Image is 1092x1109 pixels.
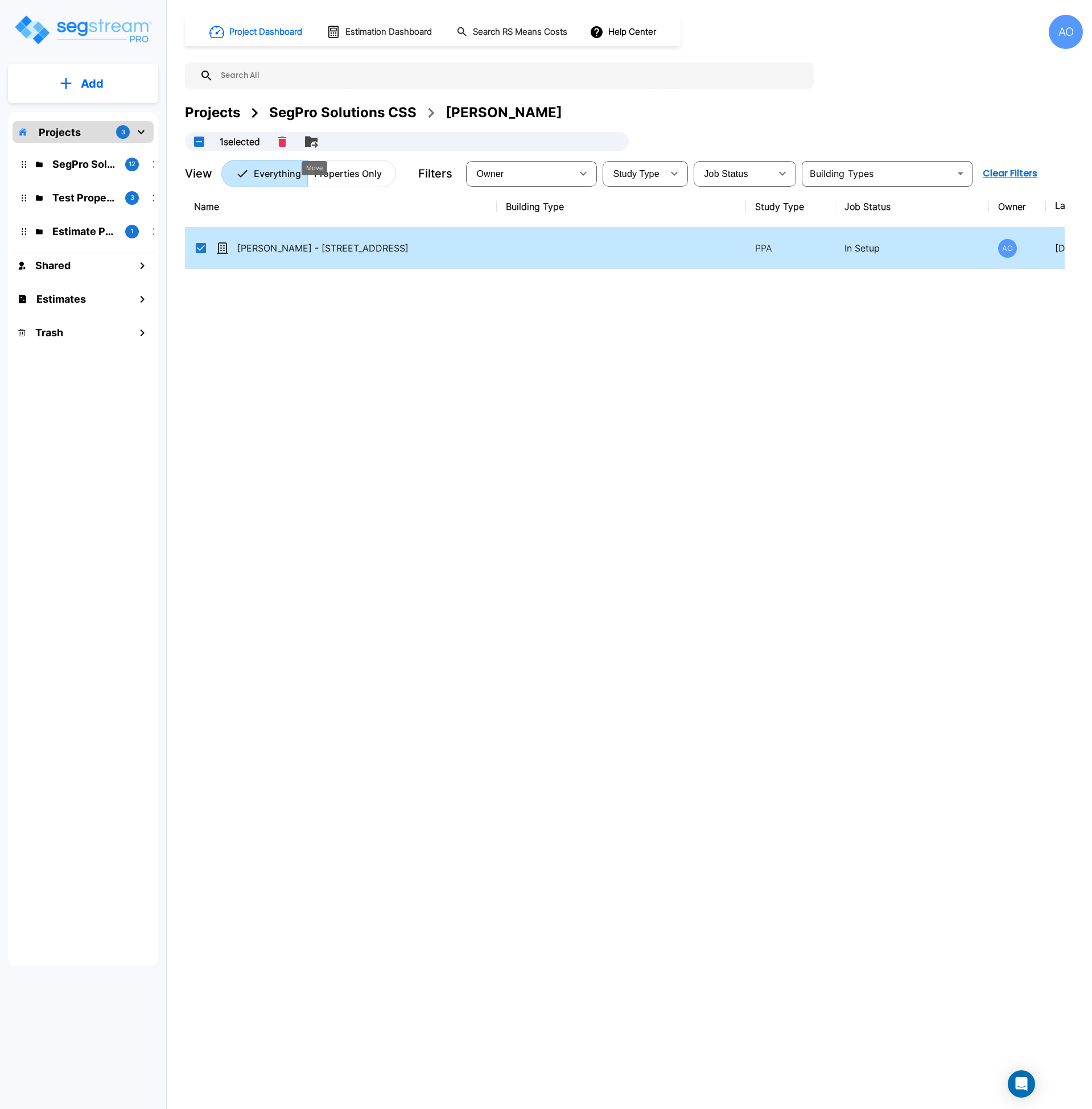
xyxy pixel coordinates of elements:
div: Open Intercom Messenger [1008,1070,1035,1098]
button: Move [300,130,323,153]
button: Project Dashboard [205,19,308,44]
p: Estimate Property [52,224,116,239]
button: Add [8,67,158,100]
p: 3 [121,127,125,137]
button: Everything [221,160,308,187]
div: Select [605,158,663,189]
th: Job Status [835,186,989,228]
span: Study Type [613,169,659,179]
div: Platform [221,160,396,187]
div: Select [696,158,771,189]
span: Job Status [704,169,748,179]
button: Open [953,166,969,182]
button: Delete [274,132,291,151]
div: SegPro Solutions CSS [269,102,417,123]
div: Select [468,158,572,189]
button: Help Center [587,21,661,43]
input: Building Types [805,166,950,182]
p: 12 [129,159,135,169]
h1: Estimates [36,291,86,307]
p: Everything [254,167,301,180]
button: Clear Filters [978,162,1042,185]
p: 3 [130,193,134,203]
p: 1 [131,226,134,236]
div: [PERSON_NAME] [446,102,562,123]
p: Properties Only [314,167,382,180]
h1: Search RS Means Costs [473,26,567,39]
p: View [185,165,212,182]
div: Move [302,161,327,175]
button: UnSelectAll [188,130,211,153]
th: Owner [989,186,1046,228]
th: Building Type [497,186,746,228]
p: PPA [755,241,826,255]
img: Logo [13,14,153,46]
th: Study Type [746,186,835,228]
h1: Trash [35,325,63,340]
h1: Estimation Dashboard [345,26,432,39]
p: Projects [39,125,81,140]
input: Search All [213,63,808,89]
th: Name [185,186,497,228]
p: Filters [418,165,452,182]
p: SegPro Solutions CSS [52,156,116,172]
div: AO [998,239,1017,258]
p: Test Property Folder [52,190,116,205]
button: Estimation Dashboard [322,20,438,44]
h1: Project Dashboard [229,26,302,39]
div: Projects [185,102,240,123]
p: Add [81,75,104,92]
p: In Setup [844,241,980,255]
span: Owner [476,169,504,179]
button: Properties Only [307,160,396,187]
div: AO [1049,15,1083,49]
button: Search RS Means Costs [452,21,574,43]
p: 1 selected [220,135,260,149]
p: [PERSON_NAME] - [STREET_ADDRESS] [237,241,492,255]
h1: Shared [35,258,71,273]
